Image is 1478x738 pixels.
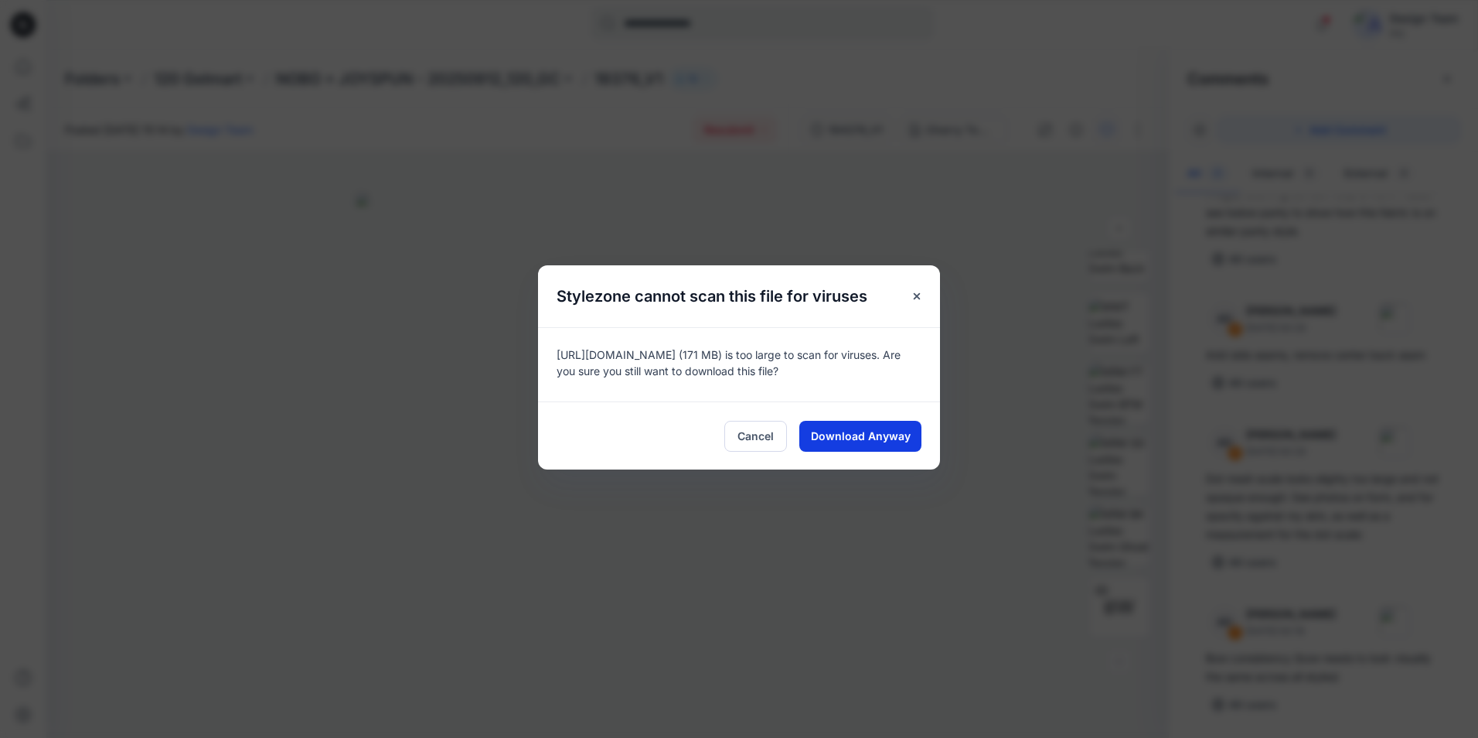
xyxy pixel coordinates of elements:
[737,428,774,444] span: Cancel
[724,421,787,452] button: Cancel
[903,282,931,310] button: Close
[799,421,921,452] button: Download Anyway
[538,265,886,327] h5: Stylezone cannot scan this file for viruses
[811,428,911,444] span: Download Anyway
[538,327,940,401] div: [URL][DOMAIN_NAME] (171 MB) is too large to scan for viruses. Are you sure you still want to down...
